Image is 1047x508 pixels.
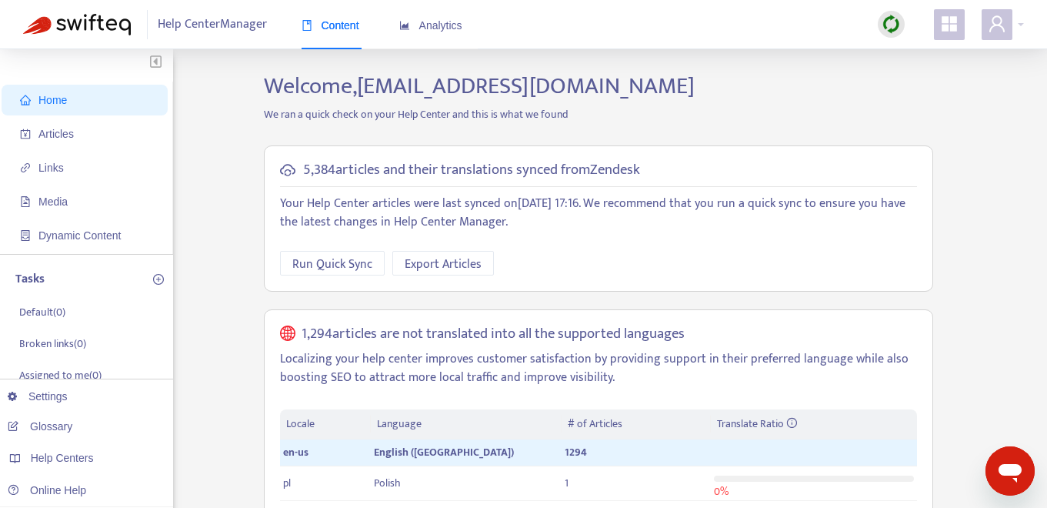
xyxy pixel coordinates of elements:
span: cloud-sync [280,162,295,178]
span: Links [38,162,64,174]
p: Assigned to me ( 0 ) [19,367,102,383]
p: Localizing your help center improves customer satisfaction by providing support in their preferre... [280,350,917,387]
h5: 1,294 articles are not translated into all the supported languages [302,326,685,343]
span: 1 [565,474,569,492]
span: appstore [940,15,959,33]
span: pl [283,474,291,492]
span: Content [302,19,359,32]
span: Help Centers [31,452,94,464]
p: Default ( 0 ) [19,304,65,320]
span: file-image [20,196,31,207]
span: English ([GEOGRAPHIC_DATA]) [374,443,514,461]
span: Help Center Manager [158,10,267,39]
span: Dynamic Content [38,229,121,242]
span: Polish [374,474,401,492]
span: home [20,95,31,105]
span: Export Articles [405,255,482,274]
div: Translate Ratio [717,416,911,433]
p: We ran a quick check on your Help Center and this is what we found [252,106,945,122]
span: Articles [38,128,74,140]
button: Export Articles [392,251,494,276]
th: Language [371,409,562,439]
a: Glossary [8,420,72,433]
span: area-chart [399,20,410,31]
img: sync.dc5367851b00ba804db3.png [882,15,901,34]
span: Welcome, [EMAIL_ADDRESS][DOMAIN_NAME] [264,67,695,105]
span: Analytics [399,19,462,32]
span: user [988,15,1006,33]
img: Swifteq [23,14,131,35]
span: book [302,20,312,31]
iframe: Button to launch messaging window [985,446,1035,496]
span: account-book [20,129,31,139]
button: Run Quick Sync [280,251,385,276]
th: # of Articles [562,409,710,439]
h5: 5,384 articles and their translations synced from Zendesk [303,162,640,179]
span: 1294 [565,443,587,461]
p: Broken links ( 0 ) [19,336,86,352]
span: global [280,326,295,343]
span: plus-circle [153,274,164,285]
span: Home [38,94,67,106]
p: Your Help Center articles were last synced on [DATE] 17:16 . We recommend that you run a quick sy... [280,195,917,232]
span: container [20,230,31,241]
span: 0 % [714,483,729,500]
a: Settings [8,390,68,403]
p: Tasks [15,270,45,289]
span: en-us [283,443,308,461]
span: link [20,162,31,173]
th: Locale [280,409,371,439]
span: Media [38,196,68,208]
a: Online Help [8,484,86,496]
span: Run Quick Sync [292,255,372,274]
